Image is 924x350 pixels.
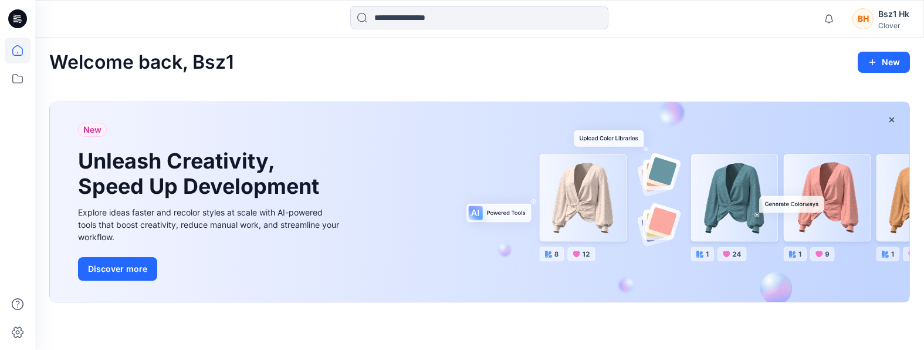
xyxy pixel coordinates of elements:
div: Clover [878,21,909,30]
h2: Welcome back, Bsz1 [49,52,234,73]
button: New [858,52,910,73]
a: Discover more [78,257,342,281]
span: New [83,123,101,137]
h1: Unleash Creativity, Speed Up Development [78,149,324,199]
div: BH [852,8,874,29]
div: Bsz1 Hk [878,7,909,21]
div: Explore ideas faster and recolor styles at scale with AI-powered tools that boost creativity, red... [78,206,342,243]
button: Discover more [78,257,157,281]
